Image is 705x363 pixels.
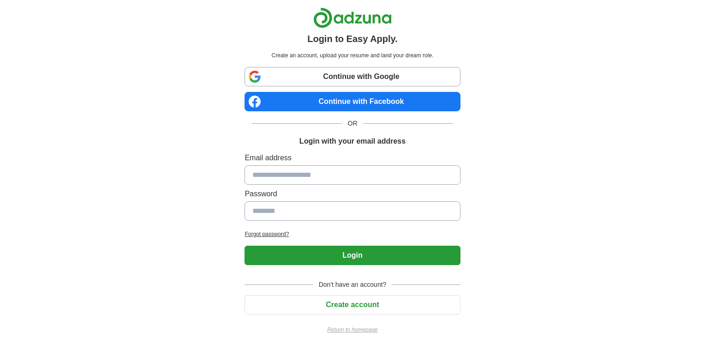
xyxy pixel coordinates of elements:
h1: Login with your email address [299,136,406,147]
p: Create an account, upload your resume and land your dream role. [246,51,458,60]
button: Create account [245,295,460,315]
a: Continue with Facebook [245,92,460,111]
span: Don't have an account? [313,280,392,290]
a: Create account [245,301,460,309]
img: Adzuna logo [313,7,392,28]
a: Return to homepage [245,326,460,334]
a: Forgot password? [245,230,460,238]
h1: Login to Easy Apply. [307,32,398,46]
label: Password [245,188,460,200]
button: Login [245,246,460,265]
span: OR [342,119,363,128]
label: Email address [245,152,460,163]
a: Continue with Google [245,67,460,86]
